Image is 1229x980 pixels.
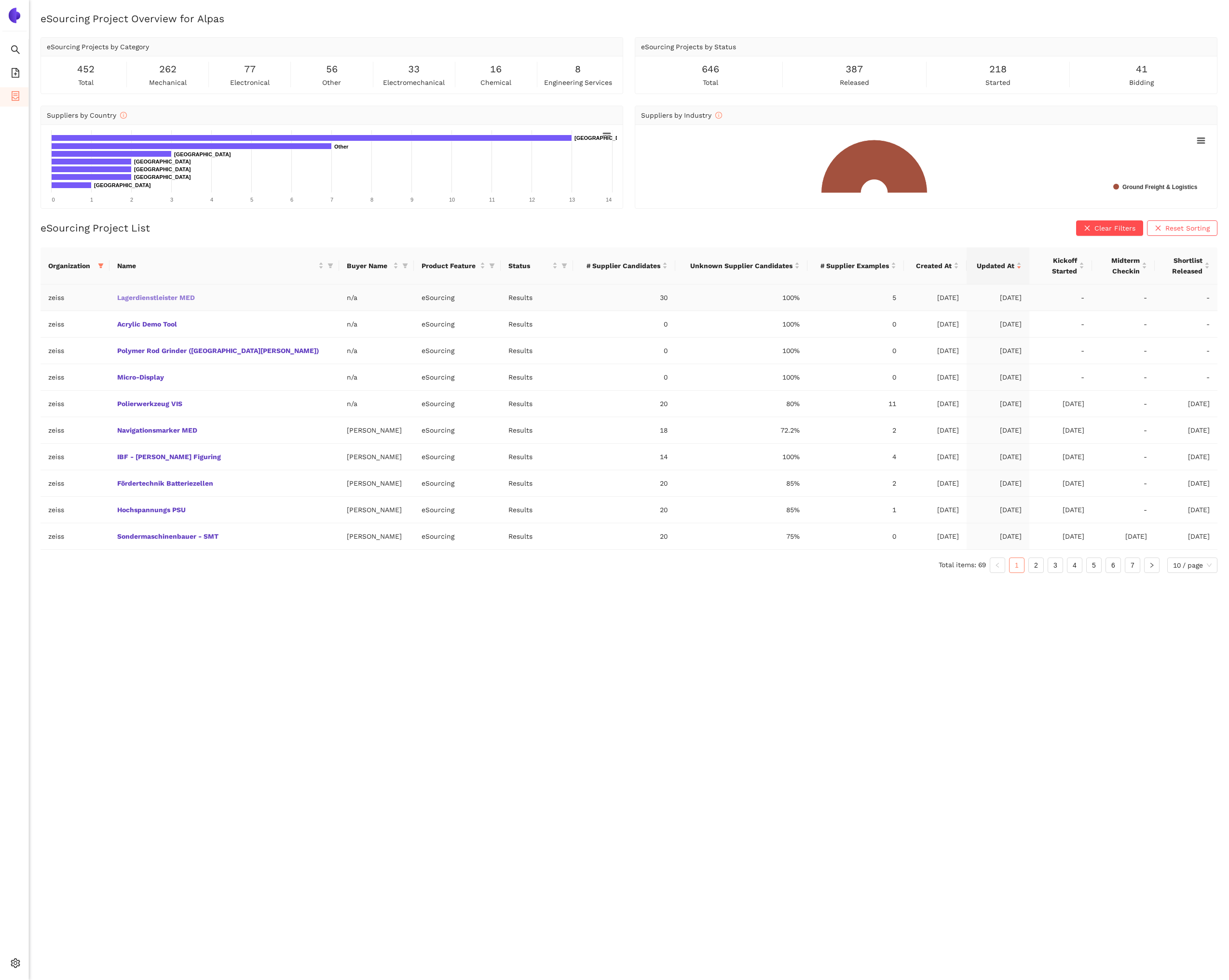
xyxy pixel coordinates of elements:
a: 3 [1048,558,1063,572]
td: [DATE] [1092,523,1155,550]
td: eSourcing [414,470,501,497]
td: [DATE] [904,417,967,444]
td: eSourcing [414,285,501,311]
span: close [1084,225,1091,232]
td: - [1155,364,1217,391]
td: Results [501,364,573,391]
span: electronical [230,77,270,88]
span: 56 [326,62,338,77]
text: [GEOGRAPHIC_DATA] [134,174,191,180]
td: 14 [573,444,675,470]
span: started [985,77,1011,88]
td: - [1092,338,1155,364]
td: [DATE] [967,285,1029,311]
span: close [1155,225,1161,232]
td: [DATE] [1155,523,1217,550]
td: [DATE] [1155,497,1217,523]
text: [GEOGRAPHIC_DATA] [574,135,631,141]
td: [PERSON_NAME] [339,497,414,523]
td: 100% [675,285,807,311]
span: info-circle [120,112,127,119]
span: Unknown Supplier Candidates [683,260,792,271]
td: [DATE] [967,497,1029,523]
text: 9 [410,197,413,203]
td: [DATE] [1029,497,1092,523]
td: 2 [807,417,904,444]
td: - [1092,470,1155,497]
td: [DATE] [1155,470,1217,497]
a: 1 [1010,558,1024,572]
td: [DATE] [904,311,967,338]
td: 72.2% [675,417,807,444]
td: [DATE] [1155,391,1217,417]
td: 0 [573,364,675,391]
td: 0 [807,523,904,550]
span: Buyer Name [347,260,392,271]
td: 100% [675,338,807,364]
span: filter [98,263,104,269]
th: this column's title is Created At,this column is sortable [904,247,967,285]
td: Results [501,338,573,364]
td: 20 [573,497,675,523]
td: zeiss [41,523,109,550]
span: Suppliers by Country [47,111,127,119]
span: Product Feature [422,260,478,271]
th: this column's title is # Supplier Examples,this column is sortable [807,247,904,285]
td: 0 [573,338,675,364]
span: eSourcing Projects by Status [641,43,736,51]
span: engineering services [544,77,612,88]
span: filter [487,259,497,273]
text: 11 [489,197,495,203]
td: - [1155,311,1217,338]
td: 20 [573,391,675,417]
td: [DATE] [1155,417,1217,444]
td: - [1092,444,1155,470]
a: 5 [1087,558,1101,572]
td: zeiss [41,364,109,391]
span: # Supplier Examples [815,260,889,271]
span: electromechanical [383,77,445,88]
td: Results [501,523,573,550]
td: zeiss [41,417,109,444]
th: this column's title is Unknown Supplier Candidates,this column is sortable [675,247,807,285]
td: 80% [675,391,807,417]
text: 6 [290,197,293,203]
td: eSourcing [414,338,501,364]
td: [DATE] [967,444,1029,470]
text: Ground Freight & Logistics [1122,184,1198,191]
td: [PERSON_NAME] [339,444,414,470]
td: n/a [339,311,414,338]
text: 8 [370,197,373,203]
td: [DATE] [1029,444,1092,470]
li: 7 [1125,558,1140,573]
td: 4 [807,444,904,470]
text: 14 [606,197,612,203]
td: zeiss [41,470,109,497]
text: Other [334,144,349,150]
th: this column's title is Midterm Checkin,this column is sortable [1092,247,1155,285]
td: [DATE] [904,391,967,417]
span: file-add [11,65,20,84]
span: filter [328,263,333,269]
span: Created At [912,260,952,271]
td: eSourcing [414,391,501,417]
text: 12 [529,197,535,203]
td: 0 [807,338,904,364]
span: right [1149,562,1155,568]
span: 218 [989,62,1007,77]
td: eSourcing [414,364,501,391]
td: [DATE] [967,338,1029,364]
td: 100% [675,311,807,338]
td: [PERSON_NAME] [339,470,414,497]
span: filter [400,259,410,273]
td: [DATE] [904,497,967,523]
th: this column's title is Name,this column is sortable [109,247,339,285]
span: Shortlist Released [1162,255,1202,276]
td: [DATE] [967,311,1029,338]
text: 3 [170,197,173,203]
td: [DATE] [904,523,967,550]
span: Organization [48,260,94,271]
button: left [990,558,1005,573]
td: n/a [339,391,414,417]
span: total [78,77,94,88]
